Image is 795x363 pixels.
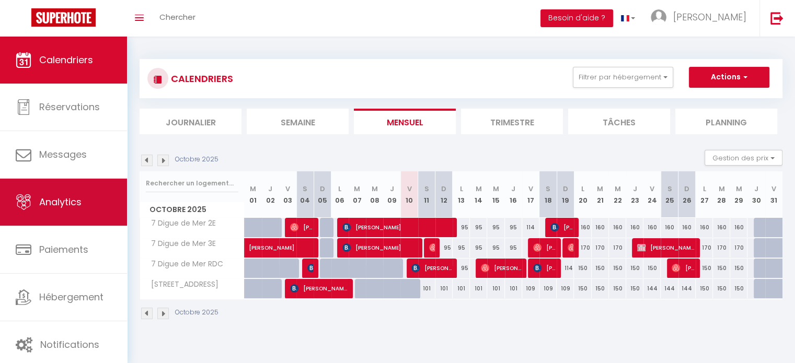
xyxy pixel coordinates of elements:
[540,9,613,27] button: Besoin d'aide ?
[633,184,637,194] abbr: J
[31,8,96,27] img: Super Booking
[372,184,378,194] abbr: M
[550,217,573,237] span: [PERSON_NAME]
[175,308,218,318] p: Octobre 2025
[262,171,279,218] th: 02
[307,258,313,278] span: [PERSON_NAME]
[713,279,730,298] div: 150
[142,279,221,290] span: [STREET_ADDRESS]
[568,109,670,134] li: Tâches
[39,195,82,208] span: Analytics
[770,11,784,25] img: logout
[533,238,556,257] span: [PERSON_NAME]
[250,184,256,194] abbr: M
[268,184,272,194] abbr: J
[574,279,591,298] div: 150
[314,171,331,218] th: 05
[539,279,557,298] div: 109
[349,171,366,218] th: 07
[684,184,689,194] abbr: D
[39,53,93,66] span: Calendriers
[279,171,296,218] th: 03
[338,184,341,194] abbr: L
[673,10,746,24] span: [PERSON_NAME]
[418,171,435,218] th: 11
[643,171,661,218] th: 24
[609,218,626,237] div: 160
[142,259,226,270] span: 7 Digue de Mer RDC
[461,109,563,134] li: Trimestre
[505,238,522,257] div: 95
[290,217,313,237] span: [PERSON_NAME]
[140,109,241,134] li: Journalier
[713,238,730,257] div: 170
[411,258,452,278] span: [PERSON_NAME]
[592,218,609,237] div: 160
[142,218,218,229] span: 7 Digue de Mer 2E
[696,238,713,257] div: 170
[505,171,522,218] th: 16
[626,279,643,298] div: 150
[470,279,487,298] div: 101
[713,259,730,278] div: 150
[574,218,591,237] div: 160
[730,259,747,278] div: 150
[533,258,556,278] span: [PERSON_NAME]
[476,184,482,194] abbr: M
[470,238,487,257] div: 95
[247,109,349,134] li: Semaine
[539,171,557,218] th: 18
[249,232,345,252] span: [PERSON_NAME]
[487,218,504,237] div: 95
[435,279,453,298] div: 101
[407,184,411,194] abbr: V
[142,238,218,250] span: 7 Digue de Mer 3E
[696,218,713,237] div: 160
[522,279,539,298] div: 109
[481,258,521,278] span: [PERSON_NAME]
[453,238,470,257] div: 95
[661,171,678,218] th: 25
[441,184,446,194] abbr: D
[528,184,533,194] abbr: V
[609,171,626,218] th: 22
[765,171,782,218] th: 31
[303,184,307,194] abbr: S
[460,184,463,194] abbr: L
[609,238,626,257] div: 170
[470,218,487,237] div: 95
[383,171,400,218] th: 09
[651,9,666,25] img: ...
[175,155,218,165] p: Octobre 2025
[705,150,782,166] button: Gestion des prix
[290,278,348,298] span: [PERSON_NAME]
[696,279,713,298] div: 150
[505,218,522,237] div: 95
[678,171,696,218] th: 26
[675,109,777,134] li: Planning
[696,259,713,278] div: 150
[557,171,574,218] th: 19
[661,279,678,298] div: 144
[470,171,487,218] th: 14
[435,171,453,218] th: 12
[429,238,435,257] span: [PERSON_NAME]
[637,238,695,257] span: [PERSON_NAME]
[568,238,573,257] span: [PERSON_NAME]
[672,258,695,278] span: [PERSON_NAME]
[400,171,418,218] th: 10
[168,67,233,90] h3: CALENDRIERS
[574,238,591,257] div: 170
[643,218,661,237] div: 160
[522,218,539,237] div: 114
[493,184,499,194] abbr: M
[245,171,262,218] th: 01
[487,238,504,257] div: 95
[354,109,456,134] li: Mensuel
[626,259,643,278] div: 150
[342,217,452,237] span: [PERSON_NAME]
[342,238,417,257] span: [PERSON_NAME]
[40,338,99,351] span: Notifications
[511,184,515,194] abbr: J
[678,218,696,237] div: 160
